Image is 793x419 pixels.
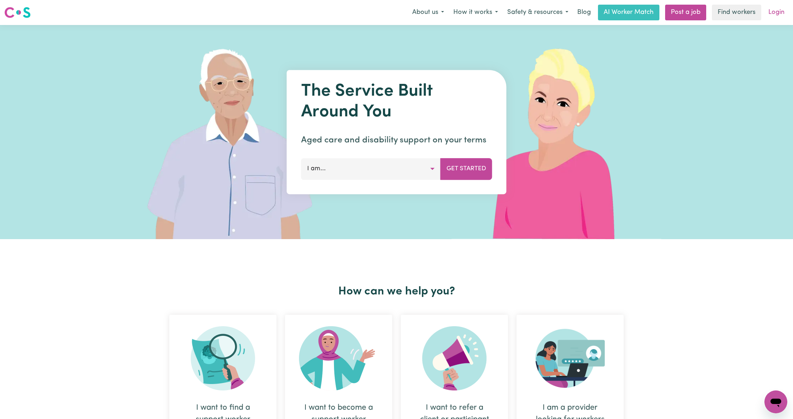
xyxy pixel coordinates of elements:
[301,134,492,147] p: Aged care and disability support on your terms
[712,5,761,20] a: Find workers
[665,5,706,20] a: Post a job
[764,5,789,20] a: Login
[503,5,573,20] button: Safety & resources
[299,326,378,390] img: Become Worker
[301,81,492,122] h1: The Service Built Around You
[573,5,595,20] a: Blog
[764,390,787,413] iframe: Button to launch messaging window, conversation in progress
[4,4,31,21] a: Careseekers logo
[422,326,487,390] img: Refer
[535,326,605,390] img: Provider
[191,326,255,390] img: Search
[4,6,31,19] img: Careseekers logo
[165,285,628,298] h2: How can we help you?
[408,5,449,20] button: About us
[449,5,503,20] button: How it works
[440,158,492,180] button: Get Started
[598,5,659,20] a: AI Worker Match
[301,158,441,180] button: I am...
